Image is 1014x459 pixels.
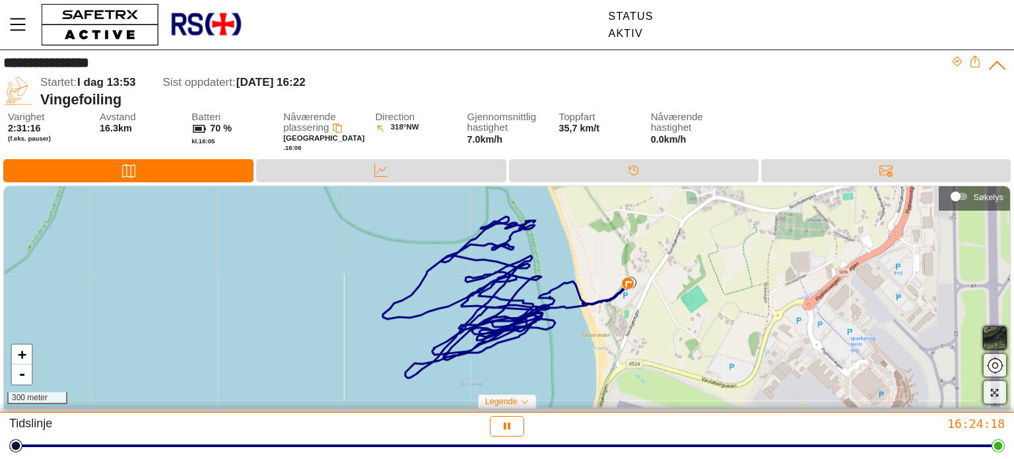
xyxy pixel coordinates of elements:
font: Batteri [191,111,220,122]
font: Sist oppdatert: [162,76,235,88]
font: I dag 13:53 [77,76,135,88]
div: Søkelys [945,187,1003,207]
font: - [18,366,26,382]
span: 0.0km/h [651,134,735,145]
font: Toppfart [559,111,595,122]
img: PathDirectionCurrent.svg [621,277,634,290]
font: Avstand [100,111,136,122]
font: Varighet [8,111,44,122]
font: . [283,144,285,151]
font: Legende [485,397,518,406]
font: kl. [191,137,199,145]
font: Søkelys [973,192,1003,202]
font: 70 % [210,123,232,133]
font: 16:05 [199,137,215,145]
span: NW [406,123,419,134]
img: RescueLogo.png [170,3,242,46]
span: [DATE] 16:22 [236,76,306,88]
font: Startet: [40,76,77,88]
a: Zoom inn [12,345,32,365]
div: 16:24:18 [676,416,1005,431]
font: (f.eks. pauser) [8,135,51,142]
div: Tidslinje [509,159,759,182]
font: Tidslinje [9,417,52,430]
font: + [18,346,26,363]
font: Vingefoiling [40,91,121,108]
font: Status [609,11,654,22]
span: 318° [391,123,407,134]
div: Data [256,159,506,182]
span: Direction [375,112,459,123]
font: Nåværende hastighet [651,111,703,133]
img: PathStart.svg [625,277,636,289]
font: 16:06 [285,144,302,151]
div: Kart [3,159,253,182]
a: Zoom ut [12,365,32,384]
font: Aktiv [609,28,643,39]
img: WINGFOILING.svg [3,76,34,106]
span: [GEOGRAPHIC_DATA] [283,134,364,142]
font: 300 meter [12,393,48,402]
font: 35,7 km/t [559,123,600,133]
span: 2:31:16 [8,123,41,133]
font: Nåværende plassering [283,111,335,133]
span: 7.0km/h [467,134,502,145]
font: Gjennomsnittlig hastighet [467,111,536,133]
div: Meldinger [761,159,1011,182]
span: 16.3km [100,123,132,133]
